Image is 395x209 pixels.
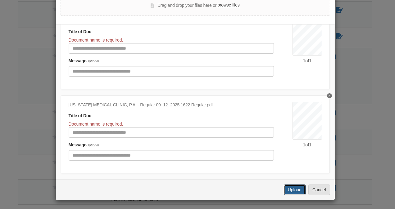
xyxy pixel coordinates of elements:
div: 1 of 1 [293,142,322,148]
div: Document name is required. [69,121,274,127]
button: Cancel [308,185,330,195]
span: Optional [86,59,99,63]
input: Document Title [69,43,274,54]
button: Upload [284,185,306,195]
div: 1 of 1 [293,58,322,64]
input: Document Title [69,127,274,138]
div: Drag and drop your files here or [151,2,239,9]
div: [US_STATE] MEDICAL CLINIC, P.A. - Regular 09_12_2025 1622 Regular.pdf [69,102,274,109]
label: browse files [217,2,239,9]
div: Document name is required. [69,37,274,43]
button: Delete undefined [327,93,332,98]
label: Title of Doc [69,29,91,35]
label: Title of Doc [69,113,91,119]
input: Include any comments on this document [69,66,274,77]
span: Optional [86,143,99,147]
label: Message [69,142,99,149]
label: Message [69,58,99,64]
input: Include any comments on this document [69,150,274,161]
